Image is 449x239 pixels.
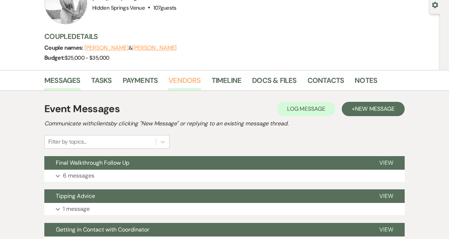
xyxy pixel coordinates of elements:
button: Tipping Advice [44,189,368,203]
button: View [368,189,405,203]
button: 1 message [44,203,405,215]
span: $25,000 - $35,000 [65,54,109,61]
h2: Communicate with clients by clicking "New Message" or replying to an existing message thread. [44,119,405,128]
a: Vendors [168,75,201,90]
span: 107 guests [153,4,177,11]
span: Log Message [287,105,325,113]
button: Getting in Contact with Coordinator [44,223,368,236]
a: Timeline [212,75,242,90]
button: +New Message [342,102,405,116]
button: Final Walkthrough Follow Up [44,156,368,170]
span: New Message [355,105,395,113]
a: Docs & Files [252,75,296,90]
span: & [84,44,177,51]
button: [PERSON_NAME] [84,45,129,51]
h3: Couple Details [44,31,433,41]
button: Open lead details [432,1,438,8]
button: View [368,156,405,170]
a: Notes [355,75,377,90]
a: Contacts [307,75,344,90]
p: 6 messages [63,171,94,180]
span: Getting in Contact with Coordinator [56,226,149,233]
a: Tasks [91,75,112,90]
span: View [379,159,393,166]
p: 1 message [63,204,90,214]
span: Budget: [44,54,65,61]
button: View [368,223,405,236]
button: 6 messages [44,170,405,182]
span: View [379,192,393,200]
button: [PERSON_NAME] [132,45,177,51]
span: Tipping Advice [56,192,95,200]
a: Payments [123,75,158,90]
h1: Event Messages [44,101,120,116]
span: Couple names: [44,44,84,51]
span: Hidden Springs Venue [92,4,145,11]
a: Messages [44,75,80,90]
span: Final Walkthrough Follow Up [56,159,129,166]
button: Log Message [277,102,335,116]
span: View [379,226,393,233]
div: Filter by topics... [48,138,87,146]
